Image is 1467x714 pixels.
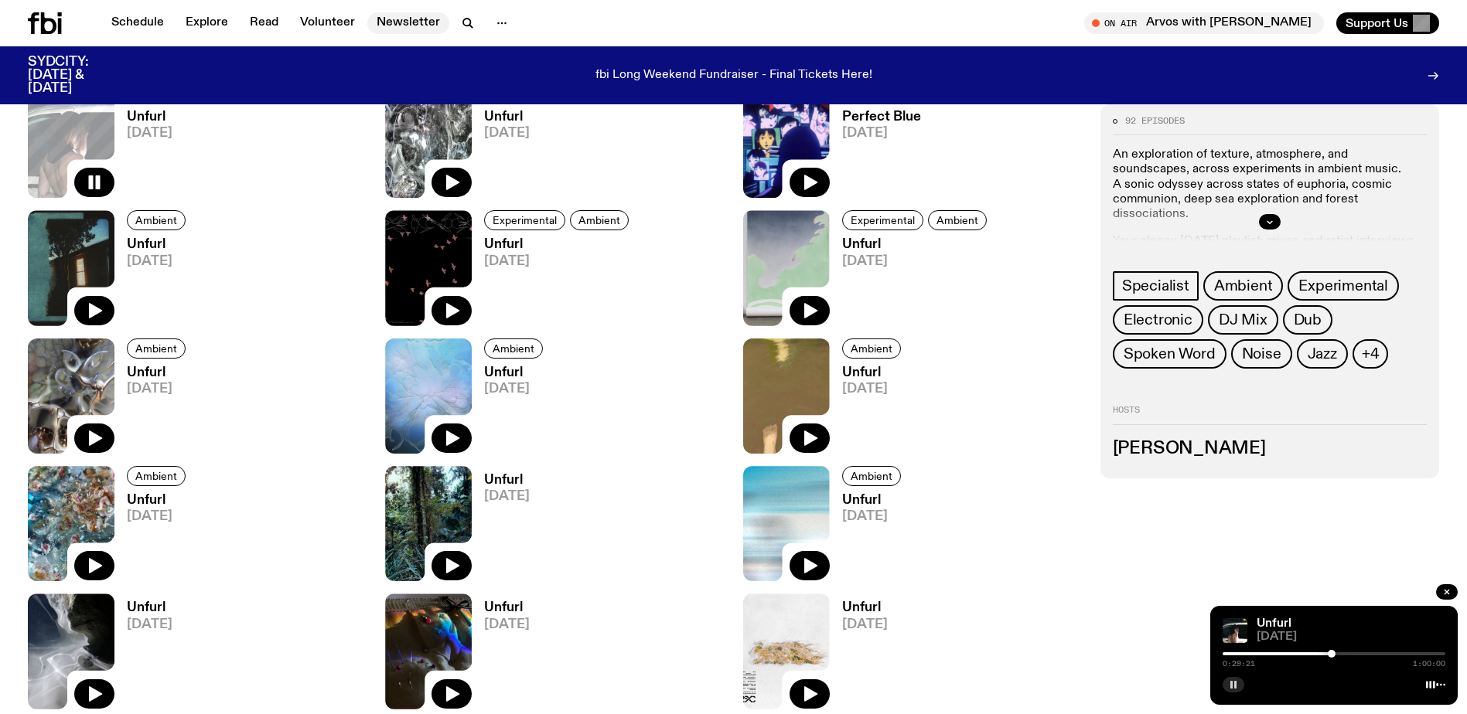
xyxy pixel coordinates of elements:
span: [DATE] [484,490,530,503]
span: [DATE] [484,382,548,396]
h3: Unfurl [842,601,888,614]
h3: SYDCITY: [DATE] & [DATE] [28,56,127,95]
a: Explore [176,12,237,34]
h3: Unfurl [842,366,906,379]
h3: Unfurl [484,238,633,251]
a: Specialist [1113,272,1199,301]
h3: Unfurl [484,110,633,124]
a: Ambient [127,466,186,486]
button: +4 [1353,340,1389,369]
a: Experimental [1288,272,1399,301]
a: Dub [1283,306,1332,335]
span: [DATE] [484,127,633,140]
h2: Hosts [1113,406,1427,425]
a: Ambient [1203,272,1284,301]
span: [DATE] [484,618,530,631]
a: Unfurl[DATE] [114,366,190,454]
span: Ambient [851,470,892,481]
span: [DATE] [842,510,906,523]
span: 1:00:00 [1413,660,1445,668]
a: Unfurl[DATE] [114,238,190,325]
h3: Unfurl [127,366,190,379]
h3: Unfurl [127,494,190,507]
span: 92 episodes [1125,117,1185,125]
a: DJ Mix [1208,306,1278,335]
span: [DATE] [127,618,172,631]
a: Ambient [127,338,186,359]
a: Unfurl[DATE] [830,494,906,581]
a: Schedule [102,12,173,34]
img: A piece of fabric is pierced by sewing pins with different coloured heads, a rainbow light is cas... [385,593,472,709]
span: Support Us [1346,16,1408,30]
span: Ambient [578,215,620,226]
span: [DATE] [127,382,190,396]
span: Ambient [851,342,892,354]
a: Ambient [570,210,629,230]
a: Unfurl[DATE] [830,366,906,454]
span: 0:29:21 [1223,660,1255,668]
span: [DATE] [1257,631,1445,643]
span: DJ Mix [1219,312,1267,329]
a: Ambient [127,210,186,230]
span: Experimental [493,215,557,226]
span: Specialist [1122,278,1189,295]
h3: Unfurl [127,601,172,614]
span: Ambient [135,215,177,226]
a: Ambient [842,338,901,359]
a: Unfurl[DATE] [114,601,172,709]
a: Unfurl[DATE] [472,110,633,198]
span: Dub [1294,312,1322,329]
a: Electronic [1113,306,1203,335]
span: [DATE] [842,382,906,396]
a: Ambient [484,338,543,359]
span: +4 [1362,346,1380,363]
h3: Unfurl [484,601,530,614]
span: Jazz [1308,346,1337,363]
button: Support Us [1336,12,1439,34]
h3: Unfurl [484,366,548,379]
a: Spoken Word [1113,340,1226,369]
span: Ambient [1214,278,1273,295]
a: Unfurl[DATE] [114,110,190,198]
span: [DATE] [842,255,991,268]
h3: Unfurl [842,494,906,507]
a: Unfurl[DATE] [472,601,530,709]
a: Newsletter [367,12,449,34]
a: Unfurl[DATE] [830,601,888,709]
h3: Unfurl [484,474,530,487]
button: On AirArvos with [PERSON_NAME] [1084,12,1324,34]
span: [DATE] [484,255,633,268]
a: Ambient [928,210,987,230]
span: Ambient [936,215,978,226]
span: [DATE] [842,127,961,140]
a: Unfurl[DATE] [472,238,633,325]
h3: Unfurl [127,238,190,251]
span: [DATE] [127,127,190,140]
a: Perfect Blue[DATE] [830,110,961,198]
span: [DATE] [842,618,888,631]
span: Noise [1242,346,1281,363]
a: Read [241,12,288,34]
span: [DATE] [127,510,190,523]
h3: Perfect Blue [842,110,961,124]
a: Experimental [484,210,565,230]
a: Ambient [842,466,901,486]
a: Unfurl[DATE] [830,238,991,325]
a: Volunteer [291,12,364,34]
span: Ambient [135,470,177,481]
a: Experimental [842,210,923,230]
a: Unfurl[DATE] [472,366,548,454]
span: Spoken Word [1124,346,1216,363]
a: Jazz [1297,340,1348,369]
h3: [PERSON_NAME] [1113,440,1427,457]
h3: Unfurl [127,110,190,124]
span: [DATE] [127,255,190,268]
span: Ambient [135,342,177,354]
p: fbi Long Weekend Fundraiser - Final Tickets Here! [595,69,872,83]
a: Noise [1231,340,1292,369]
span: Experimental [1298,278,1388,295]
a: Unfurl [1257,617,1291,630]
a: Unfurl[DATE] [472,474,530,581]
p: An exploration of texture, atmosphere, and soundscapes, across experiments in ambient music. A so... [1113,148,1427,223]
span: Experimental [851,215,915,226]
